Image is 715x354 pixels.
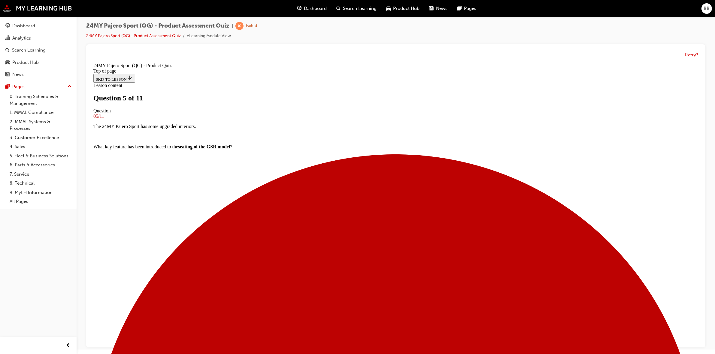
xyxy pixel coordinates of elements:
[2,63,607,69] p: The 24MY Pajero Sport has some upgraded interiors.
[332,2,382,15] a: search-iconSearch Learning
[86,33,181,38] a: 24MY Pajero Sport (QG) - Product Assessment Quiz
[5,84,10,90] span: pages-icon
[7,160,74,170] a: 6. Parts & Accessories
[704,5,710,12] span: BB
[343,5,377,12] span: Search Learning
[86,22,229,29] span: 24MY Pajero Sport (QG) - Product Assessment Quiz
[5,36,10,41] span: chart-icon
[7,108,74,117] a: 1. MMAL Compliance
[2,81,74,92] button: Pages
[235,22,244,30] span: learningRecordVerb_FAIL-icon
[12,35,31,42] div: Analytics
[5,72,10,77] span: news-icon
[2,69,74,80] a: News
[2,57,74,68] a: Product Hub
[685,52,698,58] button: Retry?
[66,342,71,350] span: prev-icon
[2,2,607,8] div: 24MY Pajero Sport (QG) - Product Quiz
[12,22,35,29] div: Dashboard
[2,20,74,31] a: Dashboard
[5,60,10,65] span: car-icon
[12,47,46,54] div: Search Learning
[464,5,477,12] span: Pages
[7,142,74,151] a: 4. Sales
[187,33,231,40] li: eLearning Module View
[7,170,74,179] a: 7. Service
[7,92,74,108] a: 0. Training Schedules & Management
[87,84,139,89] strong: seating of the GSR model
[7,133,74,142] a: 3. Customer Excellence
[7,151,74,161] a: 5. Fleet & Business Solutions
[2,45,74,56] a: Search Learning
[5,48,10,53] span: search-icon
[2,19,74,81] button: DashboardAnalyticsSearch LearningProduct HubNews
[425,2,453,15] a: news-iconNews
[297,5,302,12] span: guage-icon
[12,59,39,66] div: Product Hub
[436,5,448,12] span: News
[2,8,607,13] div: Top of page
[429,5,434,12] span: news-icon
[7,117,74,133] a: 2. MMAL Systems & Processes
[304,5,327,12] span: Dashboard
[3,4,72,12] img: mmal
[2,34,607,42] h1: Question 5 of 11
[382,2,425,15] a: car-iconProduct Hub
[453,2,481,15] a: pages-iconPages
[2,33,74,44] a: Analytics
[2,22,31,27] span: Lesson content
[457,5,462,12] span: pages-icon
[701,3,712,14] button: BB
[232,22,233,29] span: |
[7,188,74,197] a: 9. MyLH Information
[2,84,607,89] p: What key feature has been introduced to the ?
[7,197,74,206] a: All Pages
[2,53,607,58] div: 05/11
[2,48,607,53] div: Question
[393,5,420,12] span: Product Hub
[7,179,74,188] a: 8. Technical
[5,16,42,21] span: SKIP TO LESSON
[292,2,332,15] a: guage-iconDashboard
[68,83,72,91] span: up-icon
[386,5,391,12] span: car-icon
[5,23,10,29] span: guage-icon
[12,83,25,90] div: Pages
[246,23,257,29] div: Failed
[337,5,341,12] span: search-icon
[12,71,24,78] div: News
[2,13,44,22] button: SKIP TO LESSON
